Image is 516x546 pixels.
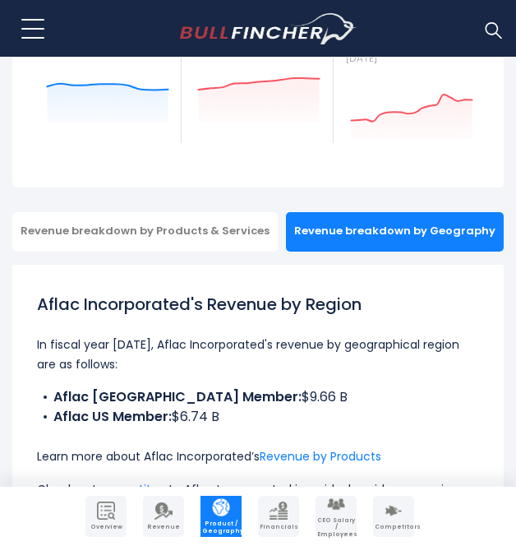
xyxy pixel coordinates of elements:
span: Revenue [145,524,182,530]
span: Financials [260,524,297,530]
a: Go to homepage [180,13,357,44]
h1: Aflac Incorporated's Revenue by Region [37,292,479,317]
span: CEO Salary / Employees [317,517,355,538]
a: Company Revenue [143,496,184,537]
a: Company Employees [316,496,357,537]
span: Product / Geography [202,521,240,534]
a: Company Overview [85,496,127,537]
p: Learn more about Aflac Incorporated’s [37,447,479,466]
p: In fiscal year [DATE], Aflac Incorporated's revenue by geographical region are as follows: [37,335,479,374]
b: Aflac US Member: [53,407,172,426]
a: competitors [97,481,168,497]
span: Overview [87,524,125,530]
li: $6.74 B [37,407,479,427]
small: [DATE] [346,51,377,65]
a: Company Product/Geography [200,496,242,537]
a: Company Financials [258,496,299,537]
div: Revenue breakdown by Geography [286,212,504,252]
a: Company Competitors [373,496,414,537]
p: Check out to Aflac Incorporated in a side-by-side comparison. [37,479,479,499]
div: Revenue breakdown by Products & Services [12,212,278,252]
img: bullfincher logo [180,13,357,44]
a: Revenue by Products [260,448,381,465]
b: Aflac [GEOGRAPHIC_DATA] Member: [53,387,302,406]
li: $9.66 B [37,387,479,407]
span: Competitors [375,524,412,530]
